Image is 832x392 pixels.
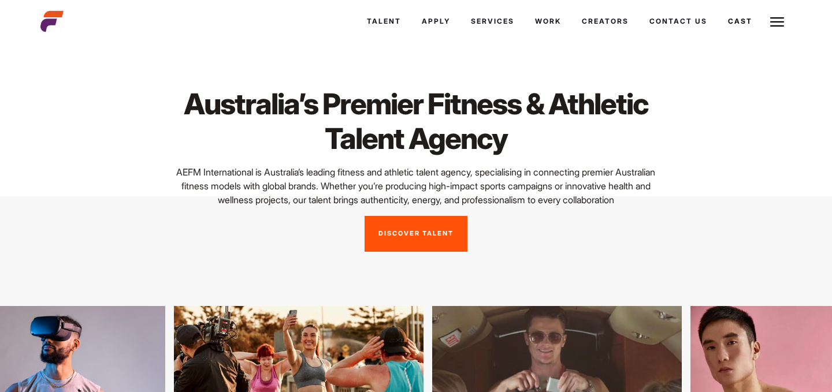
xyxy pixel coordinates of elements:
[40,10,64,33] img: cropped-aefm-brand-fav-22-square.png
[639,6,718,37] a: Contact Us
[411,6,460,37] a: Apply
[770,15,784,29] img: Burger icon
[168,165,664,207] p: AEFM International is Australia’s leading fitness and athletic talent agency, specialising in con...
[168,87,664,156] h1: Australia’s Premier Fitness & Athletic Talent Agency
[571,6,639,37] a: Creators
[356,6,411,37] a: Talent
[525,6,571,37] a: Work
[460,6,525,37] a: Services
[365,216,467,252] a: Discover Talent
[718,6,763,37] a: Cast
